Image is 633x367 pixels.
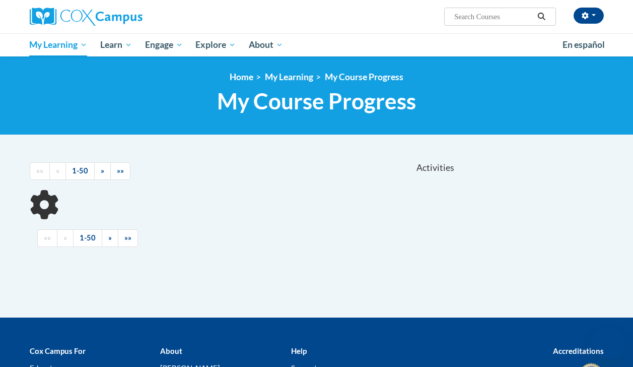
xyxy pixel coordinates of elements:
span: My Course Progress [217,88,416,114]
div: Main menu [22,33,611,56]
button: Search [534,11,549,23]
b: About [160,346,182,355]
a: My Learning [265,72,313,82]
a: Previous [49,162,66,180]
a: Home [230,72,253,82]
a: Next [102,229,118,247]
a: Engage [138,33,189,56]
span: En español [562,39,605,50]
span: »» [124,233,131,242]
a: 1-50 [73,229,102,247]
span: » [108,233,112,242]
b: Accreditations [553,346,604,355]
span: Activities [416,162,454,173]
span: » [101,166,104,175]
a: About [242,33,290,56]
input: Search Courses [453,11,534,23]
a: En español [556,34,611,55]
span: Explore [195,39,236,51]
span: My Learning [29,39,87,51]
b: Cox Campus For [30,346,86,355]
a: My Course Progress [325,72,403,82]
iframe: Button to launch messaging window [593,327,625,359]
span: «« [44,233,51,242]
a: Previous [57,229,74,247]
a: Next [94,162,111,180]
span: About [249,39,283,51]
a: Explore [189,33,242,56]
span: Engage [145,39,183,51]
span: « [56,166,59,175]
a: Begining [37,229,57,247]
a: Cox Campus [30,8,211,26]
span: « [63,233,67,242]
img: Cox Campus [30,8,143,26]
span: »» [117,166,124,175]
a: End [110,162,130,180]
a: 1-50 [65,162,95,180]
button: Account Settings [574,8,604,24]
a: Begining [30,162,50,180]
a: Learn [94,33,138,56]
b: Help [291,346,307,355]
span: Learn [100,39,132,51]
span: «« [36,166,43,175]
a: End [118,229,138,247]
a: My Learning [23,33,94,56]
